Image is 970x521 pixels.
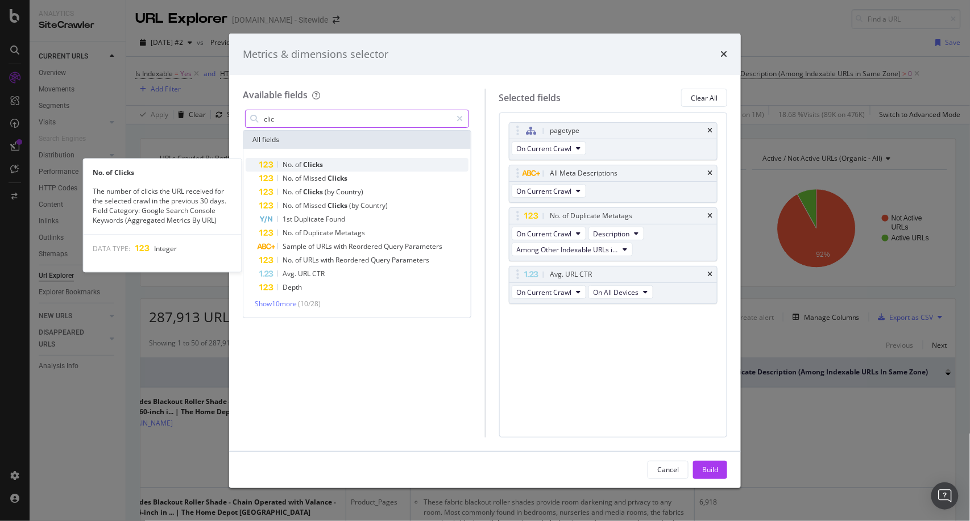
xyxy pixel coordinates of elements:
span: of [295,201,303,210]
div: Metrics & dimensions selector [243,47,388,62]
button: Clear All [681,89,727,107]
input: Search by field name [263,110,452,127]
div: No. of Duplicate MetatagstimesOn Current CrawlDescriptionAmong Other Indexable URLs in Same Zone [509,207,718,261]
span: No. [283,160,295,169]
span: No. [283,255,295,265]
span: No. [283,173,295,183]
span: Among Other Indexable URLs in Same Zone [517,245,619,255]
div: Avg. URL CTR [550,269,592,280]
span: with [334,241,349,251]
div: times [707,271,712,278]
span: On Current Crawl [517,229,572,239]
span: Duplicate [294,214,326,224]
span: Clicks [328,201,349,210]
span: Show 10 more [255,299,297,309]
span: Country) [336,187,363,197]
span: No. [283,228,295,237]
div: Selected fields [499,91,561,105]
span: with [321,255,335,265]
button: On All Devices [588,285,653,299]
span: Missed [303,173,328,183]
div: All fields [243,131,471,149]
span: Clicks [303,187,325,197]
span: No. [283,201,295,210]
span: (by [349,201,360,210]
span: Sample [283,241,308,251]
span: On Current Crawl [517,144,572,153]
button: On Current Crawl [512,227,586,240]
div: The number of clicks the URL received for the selected crawl in the previous 30 days. Field Categ... [84,186,242,226]
div: All Meta Descriptions [550,168,618,179]
span: On Current Crawl [517,287,572,297]
div: modal [229,34,741,488]
button: Among Other Indexable URLs in Same Zone [512,243,633,256]
span: Clicks [303,160,323,169]
span: Depth [283,282,302,292]
span: Missed [303,201,328,210]
span: of [295,255,303,265]
span: Reordered [335,255,371,265]
span: Parameters [405,241,442,251]
span: of [295,228,303,237]
div: times [707,127,712,134]
span: 1st [283,214,294,224]
span: Query [371,255,392,265]
div: Clear All [691,93,718,103]
span: Query [384,241,405,251]
span: Clicks [328,173,347,183]
span: Description [594,229,630,239]
div: times [707,170,712,177]
span: CTR [312,269,325,278]
span: Country) [360,201,388,210]
span: Found [326,214,345,224]
div: Cancel [657,465,679,474]
button: On Current Crawl [512,141,586,155]
div: pagetype [550,125,580,136]
span: No. [283,187,295,197]
span: On Current Crawl [517,186,572,196]
div: All Meta DescriptionstimesOn Current Crawl [509,165,718,203]
span: URL [298,269,312,278]
button: On Current Crawl [512,285,586,299]
div: times [720,47,727,62]
span: of [295,160,303,169]
span: Avg. [283,269,298,278]
button: Cancel [648,461,689,479]
div: Available fields [243,89,308,101]
span: Reordered [349,241,384,251]
span: URLs [303,255,321,265]
span: On All Devices [594,287,639,297]
span: Metatags [335,228,365,237]
span: Parameters [392,255,429,265]
span: (by [325,187,336,197]
div: pagetypetimesOn Current Crawl [509,122,718,160]
div: times [707,212,712,219]
span: Duplicate [303,228,335,237]
span: of [308,241,316,251]
button: Description [588,227,644,240]
button: On Current Crawl [512,184,586,198]
span: of [295,187,303,197]
div: Avg. URL CTRtimesOn Current CrawlOn All Devices [509,266,718,304]
div: No. of Clicks [84,168,242,177]
span: of [295,173,303,183]
div: No. of Duplicate Metatags [550,210,633,222]
span: ( 10 / 28 ) [298,299,321,309]
button: Build [693,461,727,479]
div: Open Intercom Messenger [931,482,959,510]
span: URLs [316,241,334,251]
div: Build [702,465,718,474]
